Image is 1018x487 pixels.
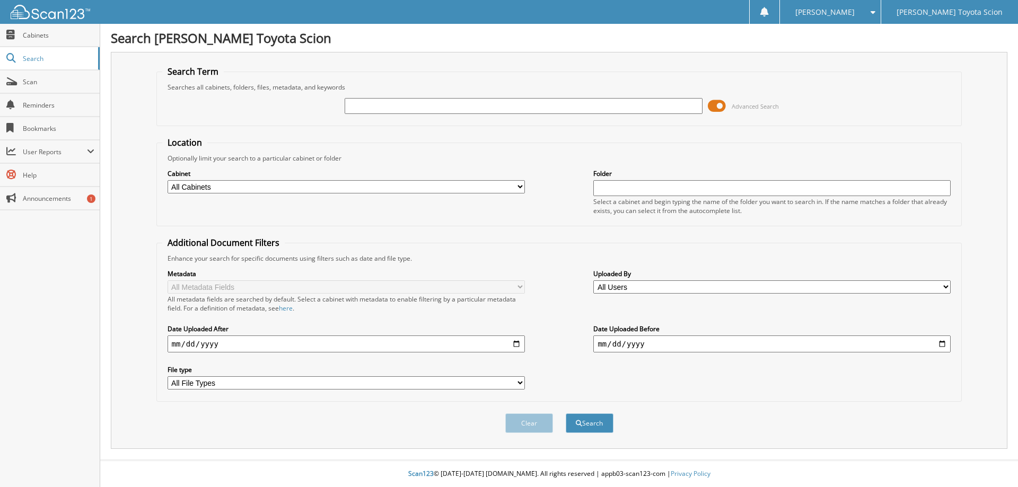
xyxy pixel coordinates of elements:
[23,101,94,110] span: Reminders
[732,102,779,110] span: Advanced Search
[11,5,90,19] img: scan123-logo-white.svg
[23,171,94,180] span: Help
[593,197,951,215] div: Select a cabinet and begin typing the name of the folder you want to search in. If the name match...
[162,254,956,263] div: Enhance your search for specific documents using filters such as date and file type.
[168,295,525,313] div: All metadata fields are searched by default. Select a cabinet with metadata to enable filtering b...
[168,169,525,178] label: Cabinet
[23,147,87,156] span: User Reports
[162,83,956,92] div: Searches all cabinets, folders, files, metadata, and keywords
[23,77,94,86] span: Scan
[593,324,951,333] label: Date Uploaded Before
[111,29,1007,47] h1: Search [PERSON_NAME] Toyota Scion
[671,469,710,478] a: Privacy Policy
[593,335,951,352] input: end
[279,304,293,313] a: here
[168,335,525,352] input: start
[168,324,525,333] label: Date Uploaded After
[23,31,94,40] span: Cabinets
[87,194,95,203] div: 1
[162,237,285,249] legend: Additional Document Filters
[168,365,525,374] label: File type
[23,54,93,63] span: Search
[593,169,951,178] label: Folder
[162,137,207,148] legend: Location
[100,461,1018,487] div: © [DATE]-[DATE] [DOMAIN_NAME]. All rights reserved | appb03-scan123-com |
[168,269,525,278] label: Metadata
[795,9,855,15] span: [PERSON_NAME]
[566,413,613,433] button: Search
[23,194,94,203] span: Announcements
[897,9,1003,15] span: [PERSON_NAME] Toyota Scion
[408,469,434,478] span: Scan123
[162,154,956,163] div: Optionally limit your search to a particular cabinet or folder
[505,413,553,433] button: Clear
[23,124,94,133] span: Bookmarks
[593,269,951,278] label: Uploaded By
[162,66,224,77] legend: Search Term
